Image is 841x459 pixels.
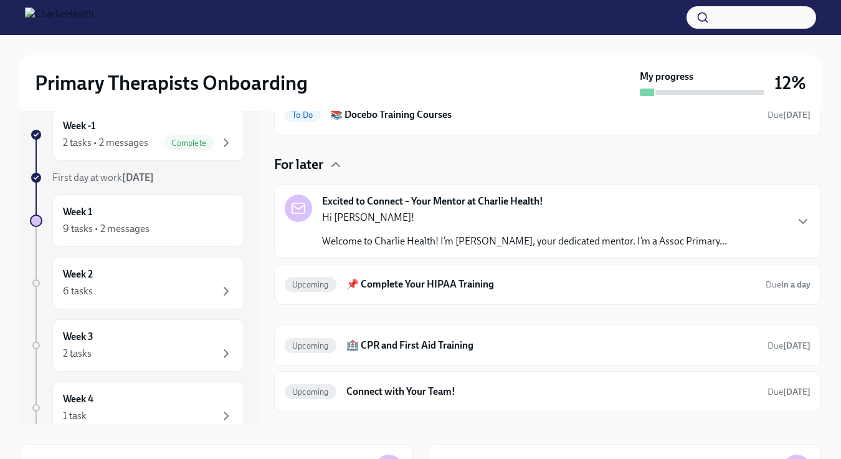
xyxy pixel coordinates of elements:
a: Week 19 tasks • 2 messages [30,195,244,247]
div: 6 tasks [63,284,93,298]
h6: Week 3 [63,330,93,344]
strong: Excited to Connect – Your Mentor at Charlie Health! [322,195,543,208]
strong: [DATE] [783,387,810,397]
h6: 📚 Docebo Training Courses [330,108,758,122]
div: For later [274,155,821,174]
span: August 23rd, 2025 10:00 [767,340,810,352]
h2: Primary Therapists Onboarding [35,70,308,95]
p: Welcome to Charlie Health! I’m [PERSON_NAME], your dedicated mentor. I’m a Assoc Primary... [322,234,727,248]
strong: [DATE] [122,172,154,183]
h6: Week 2 [63,268,93,281]
a: Week 26 tasks [30,257,244,309]
div: 1 task [63,409,87,423]
a: UpcomingConnect with Your Team!Due[DATE] [285,382,810,402]
span: August 13th, 2025 10:00 [766,279,810,291]
span: Due [767,387,810,397]
h6: Week 1 [63,205,92,219]
strong: [DATE] [783,341,810,351]
strong: in a day [781,279,810,290]
div: 2 tasks • 2 messages [63,136,148,150]
a: To Do📚 Docebo Training CoursesDue[DATE] [285,105,810,125]
a: Week 32 tasks [30,319,244,372]
a: Week 41 task [30,382,244,434]
span: Upcoming [285,387,336,397]
a: Upcoming🏥 CPR and First Aid TrainingDue[DATE] [285,336,810,355]
strong: [DATE] [783,110,810,120]
a: Upcoming📌 Complete Your HIPAA TrainingDuein a day [285,274,810,294]
img: CharlieHealth [25,7,94,27]
span: To Do [285,110,320,120]
p: Hi [PERSON_NAME]! [322,211,727,225]
h6: Week 4 [63,392,93,406]
h6: 📌 Complete Your HIPAA Training [346,278,756,291]
span: Complete [164,138,214,148]
span: August 26th, 2025 10:00 [767,109,810,121]
h4: For later [274,155,323,174]
h6: Week -1 [63,119,95,133]
div: 9 tasks • 2 messages [63,222,150,236]
h6: 🏥 CPR and First Aid Training [346,339,758,352]
span: Upcoming [285,280,336,289]
strong: My progress [640,70,693,84]
span: August 15th, 2025 10:00 [767,386,810,398]
span: First day at work [52,172,154,183]
span: Due [766,279,810,290]
span: Due [767,341,810,351]
a: First day at work[DATE] [30,171,244,185]
div: 2 tasks [63,347,92,360]
span: Due [767,110,810,120]
h3: 12% [774,72,806,94]
h6: Connect with Your Team! [346,385,758,399]
a: Week -12 tasks • 2 messagesComplete [30,109,244,161]
span: Upcoming [285,341,336,350]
